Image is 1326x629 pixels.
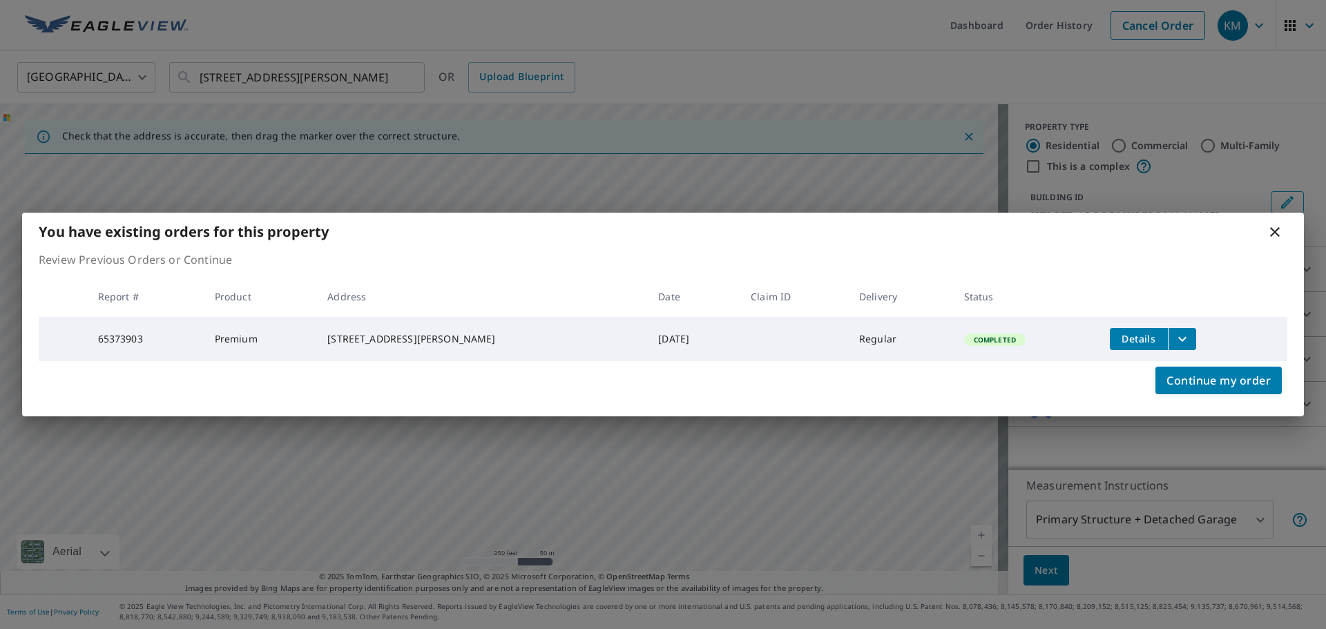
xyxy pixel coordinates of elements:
[848,317,953,361] td: Regular
[647,317,740,361] td: [DATE]
[953,276,1099,317] th: Status
[848,276,953,317] th: Delivery
[965,335,1024,345] span: Completed
[1166,371,1271,390] span: Continue my order
[204,276,317,317] th: Product
[1110,328,1168,350] button: detailsBtn-65373903
[327,332,636,346] div: [STREET_ADDRESS][PERSON_NAME]
[740,276,848,317] th: Claim ID
[1118,332,1160,345] span: Details
[204,317,317,361] td: Premium
[39,222,329,241] b: You have existing orders for this property
[39,251,1287,268] p: Review Previous Orders or Continue
[1155,367,1282,394] button: Continue my order
[87,276,204,317] th: Report #
[1168,328,1196,350] button: filesDropdownBtn-65373903
[316,276,647,317] th: Address
[87,317,204,361] td: 65373903
[647,276,740,317] th: Date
